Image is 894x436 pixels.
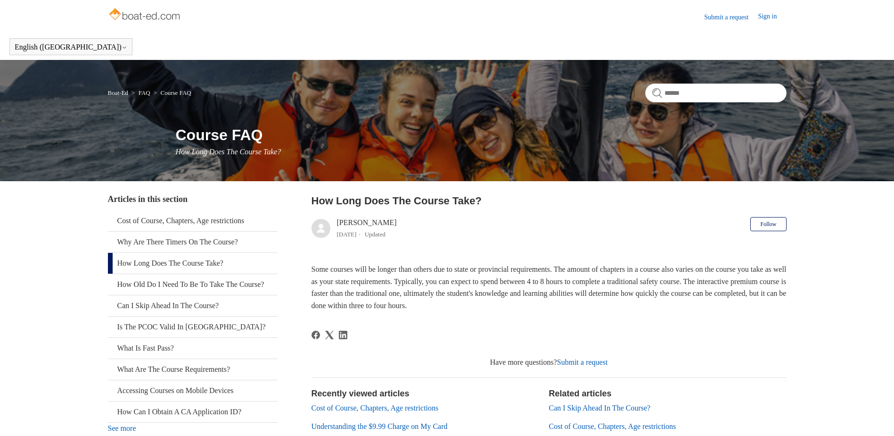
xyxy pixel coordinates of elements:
[108,6,183,25] img: Boat-Ed Help Center home page
[325,331,334,339] a: X Corp
[176,124,787,146] h1: Course FAQ
[15,43,127,51] button: English ([GEOGRAPHIC_DATA])
[152,89,191,96] li: Course FAQ
[108,253,278,274] a: How Long Does The Course Take?
[108,338,278,359] a: What Is Fast Pass?
[312,404,439,412] a: Cost of Course, Chapters, Age restrictions
[108,380,278,401] a: Accessing Courses on Mobile Devices
[130,89,152,96] li: FAQ
[176,148,281,156] span: How Long Does The Course Take?
[645,84,787,102] input: Search
[108,295,278,316] a: Can I Skip Ahead In The Course?
[758,11,786,23] a: Sign in
[339,331,347,339] svg: Share this page on LinkedIn
[108,317,278,337] a: Is The PCOC Valid In [GEOGRAPHIC_DATA]?
[312,331,320,339] svg: Share this page on Facebook
[549,387,787,400] h2: Related articles
[312,193,787,209] h2: How Long Does The Course Take?
[161,89,191,96] a: Course FAQ
[312,357,787,368] div: Have more questions?
[312,331,320,339] a: Facebook
[108,232,278,252] a: Why Are There Timers On The Course?
[704,12,758,22] a: Submit a request
[339,331,347,339] a: LinkedIn
[365,231,385,238] li: Updated
[108,359,278,380] a: What Are The Course Requirements?
[557,358,608,366] a: Submit a request
[139,89,150,96] a: FAQ
[312,263,787,311] p: Some courses will be longer than others due to state or provincial requirements. The amount of ch...
[108,274,278,295] a: How Old Do I Need To Be To Take The Course?
[312,422,448,430] a: Understanding the $9.99 Charge on My Card
[108,89,128,96] a: Boat-Ed
[108,89,130,96] li: Boat-Ed
[549,404,651,412] a: Can I Skip Ahead In The Course?
[108,424,136,432] a: See more
[108,210,278,231] a: Cost of Course, Chapters, Age restrictions
[312,387,540,400] h2: Recently viewed articles
[750,217,786,231] button: Follow Article
[337,231,357,238] time: 03/21/2024, 11:28
[108,194,188,204] span: Articles in this section
[337,217,397,240] div: [PERSON_NAME]
[108,402,278,422] a: How Can I Obtain A CA Application ID?
[325,331,334,339] svg: Share this page on X Corp
[549,422,676,430] a: Cost of Course, Chapters, Age restrictions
